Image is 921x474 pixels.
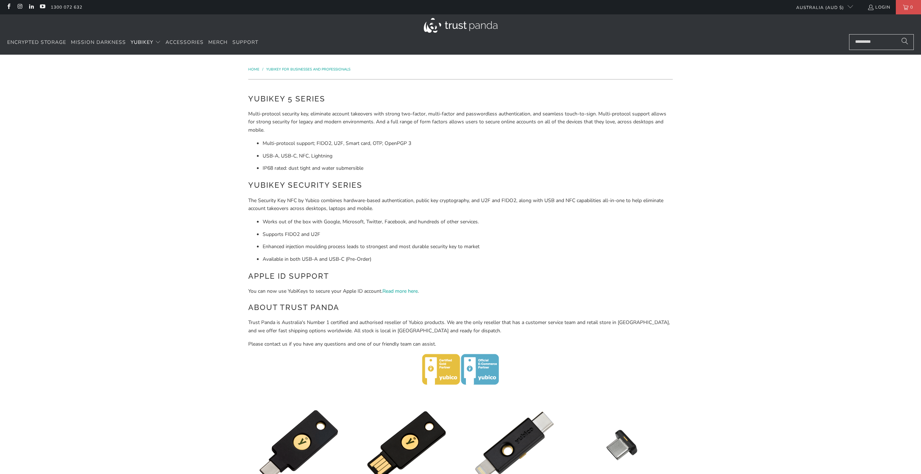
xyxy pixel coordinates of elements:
[849,34,914,50] input: Search...
[51,3,82,11] a: 1300 072 632
[165,34,204,51] a: Accessories
[266,67,350,72] a: YubiKey for Businesses and Professionals
[39,4,45,10] a: Trust Panda Australia on YouTube
[71,39,126,46] span: Mission Darkness
[165,39,204,46] span: Accessories
[248,319,673,335] p: Trust Panda is Australia's Number 1 certified and authorised reseller of Yubico products. We are ...
[248,270,673,282] h2: Apple ID Support
[131,39,153,46] span: YubiKey
[248,67,259,72] span: Home
[208,34,228,51] a: Merch
[382,288,418,295] a: Read more here
[263,243,673,251] li: Enhanced injection moulding process leads to strongest and most durable security key to market
[232,39,258,46] span: Support
[7,39,66,46] span: Encrypted Storage
[263,140,673,147] li: Multi-protocol support; FIDO2, U2F, Smart card, OTP, OpenPGP 3
[262,67,263,72] span: /
[263,218,673,226] li: Works out of the box with Google, Microsoft, Twitter, Facebook, and hundreds of other services.
[263,231,673,238] li: Supports FIDO2 and U2F
[71,34,126,51] a: Mission Darkness
[248,287,673,295] p: You can now use YubiKeys to secure your Apple ID account. .
[208,39,228,46] span: Merch
[424,18,498,33] img: Trust Panda Australia
[248,93,673,105] h2: YubiKey 5 Series
[248,340,673,348] p: Please contact us if you have any questions and one of our friendly team can assist.
[17,4,23,10] a: Trust Panda Australia on Instagram
[232,34,258,51] a: Support
[248,197,673,213] p: The Security Key NFC by Yubico combines hardware-based authentication, public key cryptography, a...
[131,34,161,51] summary: YubiKey
[263,152,673,160] li: USB-A, USB-C, NFC, Lightning
[263,255,673,263] li: Available in both USB-A and USB-C (Pre-Order)
[248,67,260,72] a: Home
[7,34,258,51] nav: Translation missing: en.navigation.header.main_nav
[7,34,66,51] a: Encrypted Storage
[867,3,890,11] a: Login
[5,4,12,10] a: Trust Panda Australia on Facebook
[248,179,673,191] h2: YubiKey Security Series
[263,164,673,172] li: IP68 rated: dust tight and water submersible
[248,110,673,134] p: Multi-protocol security key, eliminate account takeovers with strong two-factor, multi-factor and...
[28,4,34,10] a: Trust Panda Australia on LinkedIn
[896,34,914,50] button: Search
[248,302,673,313] h2: About Trust Panda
